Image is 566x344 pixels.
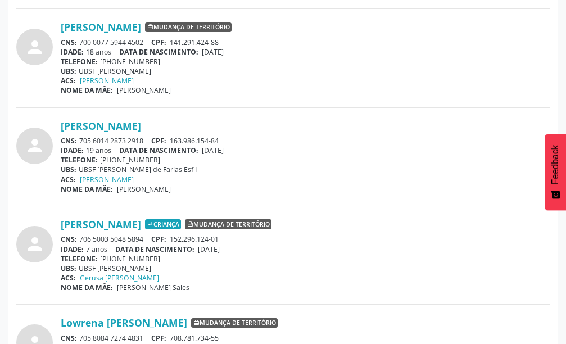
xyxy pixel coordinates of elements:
a: [PERSON_NAME] [61,120,141,132]
span: CNS: [61,38,77,47]
span: CPF: [151,234,166,244]
span: CPF: [151,38,166,47]
span: ACS: [61,273,76,283]
span: 152.296.124-01 [170,234,219,244]
i: person [25,37,45,57]
span: CNS: [61,333,77,343]
span: UBS: [61,264,76,273]
span: 141.291.424-88 [170,38,219,47]
span: Feedback [550,145,560,184]
div: 706 5003 5048 5894 [61,234,550,244]
div: 19 anos [61,146,550,155]
span: 708.781.734-55 [170,333,219,343]
a: [PERSON_NAME] [61,21,141,33]
span: Mudança de território [145,22,232,33]
span: 163.986.154-84 [170,136,219,146]
div: UBSF [PERSON_NAME] [61,66,550,76]
div: [PHONE_NUMBER] [61,155,550,165]
div: UBSF [PERSON_NAME] [61,264,550,273]
span: IDADE: [61,47,84,57]
a: [PERSON_NAME] [61,218,141,230]
i: person [25,234,45,254]
div: 705 6014 2873 2918 [61,136,550,146]
span: [DATE] [202,47,224,57]
span: Mudança de território [191,318,278,328]
span: UBS: [61,66,76,76]
span: UBS: [61,165,76,174]
div: 700 0077 5944 4502 [61,38,550,47]
span: DATA DE NASCIMENTO: [115,245,194,254]
span: CNS: [61,136,77,146]
i: person [25,135,45,156]
span: [PERSON_NAME] [117,184,171,194]
a: Gerusa [PERSON_NAME] [80,273,159,283]
span: ACS: [61,76,76,85]
span: CPF: [151,333,166,343]
span: TELEFONE: [61,57,98,66]
a: [PERSON_NAME] [80,175,134,184]
span: [DATE] [202,146,224,155]
span: [DATE] [198,245,220,254]
div: UBSF [PERSON_NAME] de Farias Esf I [61,165,550,174]
span: CPF: [151,136,166,146]
span: [PERSON_NAME] Sales [117,283,189,292]
span: NOME DA MÃE: [61,283,113,292]
a: Lowrena [PERSON_NAME] [61,316,187,329]
span: DATA DE NASCIMENTO: [119,146,198,155]
a: [PERSON_NAME] [80,76,134,85]
div: 7 anos [61,245,550,254]
span: DATA DE NASCIMENTO: [119,47,198,57]
div: [PHONE_NUMBER] [61,57,550,66]
div: [PHONE_NUMBER] [61,254,550,264]
span: NOME DA MÃE: [61,85,113,95]
span: NOME DA MÃE: [61,184,113,194]
span: [PERSON_NAME] [117,85,171,95]
span: IDADE: [61,146,84,155]
span: TELEFONE: [61,155,98,165]
span: Mudança de território [185,219,271,229]
button: Feedback - Mostrar pesquisa [545,134,566,210]
span: IDADE: [61,245,84,254]
span: ACS: [61,175,76,184]
div: 18 anos [61,47,550,57]
span: TELEFONE: [61,254,98,264]
div: 705 8084 7274 4831 [61,333,550,343]
span: Criança [145,219,181,229]
span: CNS: [61,234,77,244]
